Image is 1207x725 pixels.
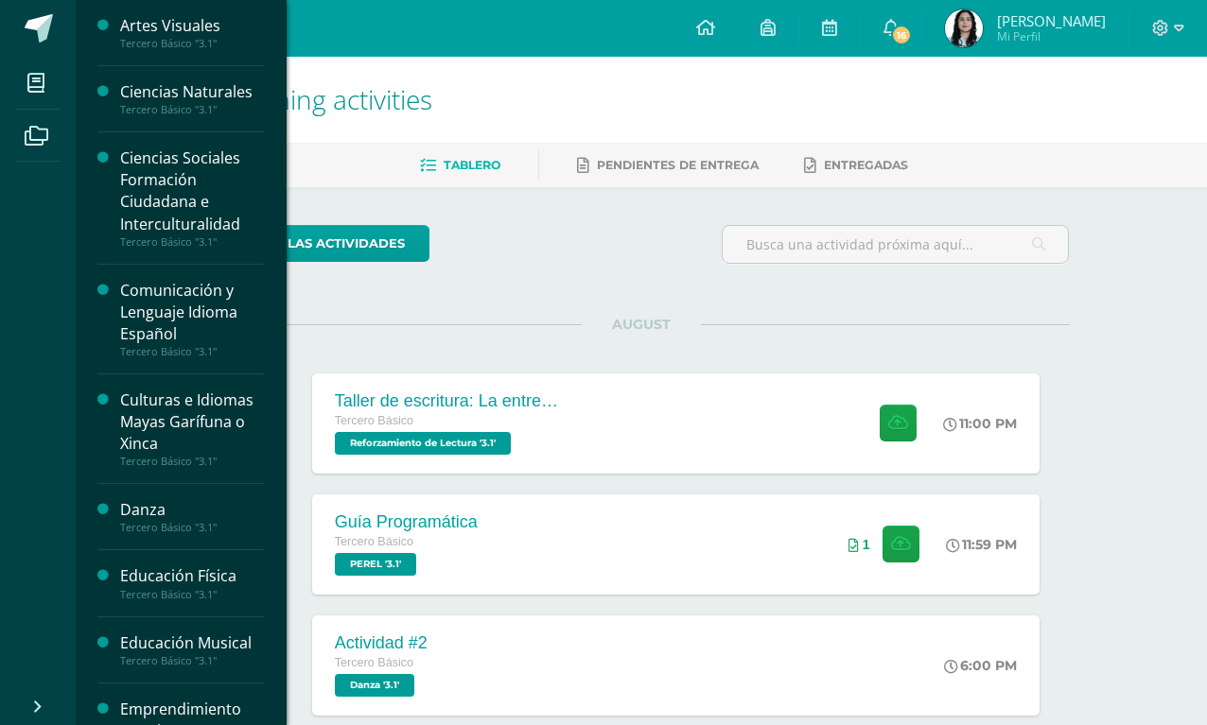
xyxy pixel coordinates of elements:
a: Educación FísicaTercero Básico "3.1" [120,565,264,600]
div: Tercero Básico "3.1" [120,103,264,116]
div: Danza [120,499,264,521]
a: Ciencias NaturalesTercero Básico "3.1" [120,81,264,116]
div: Taller de escritura: La entrevista [335,391,562,411]
span: Mi Perfil [997,28,1106,44]
div: Tercero Básico "3.1" [120,235,264,249]
div: Actividad #2 [335,633,428,653]
span: Entregadas [824,158,908,172]
div: 11:59 PM [946,536,1017,553]
span: Tercero Básico [335,535,413,548]
div: Tercero Básico "3.1" [120,455,264,468]
div: Tercero Básico "3.1" [120,654,264,667]
div: Tercero Básico "3.1" [120,345,264,358]
div: Archivos entregados [848,537,870,552]
span: Pendientes de entrega [597,158,759,172]
span: AUGUST [582,316,701,333]
div: Tercero Básico "3.1" [120,521,264,534]
div: Educación Musical [120,632,264,654]
span: Tercero Básico [335,656,413,669]
span: 1 [863,537,870,552]
div: Educación Física [120,565,264,587]
div: Tercero Básico "3.1" [120,37,264,50]
div: 11:00 PM [943,415,1017,432]
span: Reforzamiento de Lectura '3.1' [335,432,511,455]
div: Artes Visuales [120,15,264,37]
span: Tablero [444,158,500,172]
a: Ciencias Sociales Formación Ciudadana e InterculturalidadTercero Básico "3.1" [120,147,264,248]
a: Pendientes de entrega [577,150,759,181]
span: Tercero Básico [335,414,413,427]
span: [PERSON_NAME] [997,11,1106,30]
div: Comunicación y Lenguaje Idioma Español [120,280,264,345]
div: Ciencias Naturales [120,81,264,103]
a: Educación MusicalTercero Básico "3.1" [120,632,264,667]
a: Comunicación y Lenguaje Idioma EspañolTercero Básico "3.1" [120,280,264,358]
a: Artes VisualesTercero Básico "3.1" [120,15,264,50]
div: Guía Programática [335,512,478,532]
span: PEREL '3.1' [335,553,416,576]
div: Tercero Básico "3.1" [120,588,264,601]
a: todas las Actividades [214,225,429,262]
img: d5f7087b1a99fc4b7b4ed278b75165c0.png [945,9,983,47]
span: 16 [891,25,912,45]
div: 6:00 PM [944,657,1017,674]
span: Danza '3.1' [335,674,414,697]
div: Culturas e Idiomas Mayas Garífuna o Xinca [120,389,264,455]
a: DanzaTercero Básico "3.1" [120,499,264,534]
a: Culturas e Idiomas Mayas Garífuna o XincaTercero Básico "3.1" [120,389,264,468]
input: Busca una actividad próxima aquí... [723,226,1069,263]
a: Tablero [420,150,500,181]
a: Entregadas [804,150,908,181]
div: Ciencias Sociales Formación Ciudadana e Interculturalidad [120,147,264,234]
